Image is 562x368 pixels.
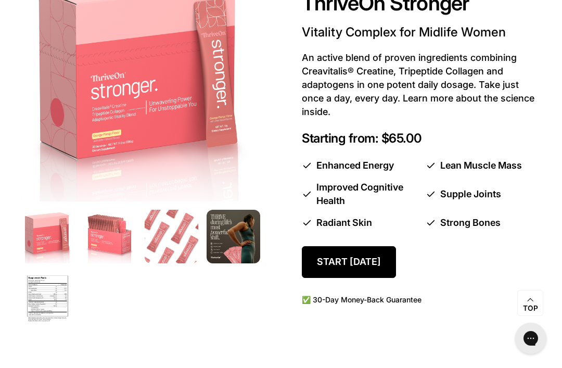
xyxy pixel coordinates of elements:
span: Top [523,304,538,313]
iframe: Gorgias live chat messenger [510,319,552,358]
li: Enhanced Energy [302,159,417,172]
li: Radiant Skin [302,216,417,230]
li: Improved Cognitive Health [302,181,417,208]
img: ThriveOn Stronger [21,272,74,325]
li: Strong Bones [426,216,541,230]
li: Supple Joints [426,181,541,208]
img: ThriveOn Stronger [207,210,260,263]
li: Lean Muscle Mass [426,159,541,172]
p: Vitality Complex for Midlife Women [302,24,541,41]
img: Multiple pink 'ThriveOn Stronger' packets arranged on a white background [145,210,198,263]
img: Box of ThriveOn Stronger supplement packets on a white background [83,210,136,263]
p: ✅ 30-Day Money-Back Guarantee [302,295,541,305]
p: Starting from: $65.00 [302,131,541,146]
img: Box of ThriveOn Stronger supplement with a pink design on a white background [21,210,74,263]
p: An active blend of proven ingredients combining Creavitalis® Creatine, Tripeptide Collagen and ad... [302,51,541,119]
a: Start [DATE] [302,246,396,278]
